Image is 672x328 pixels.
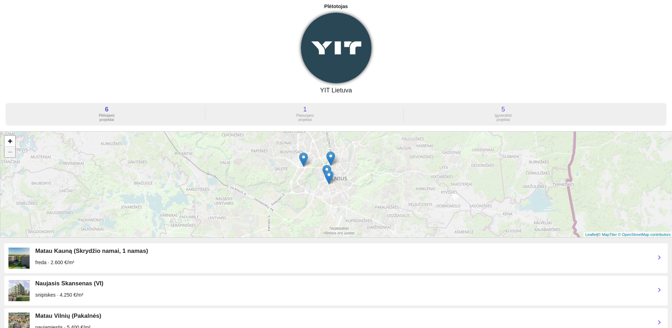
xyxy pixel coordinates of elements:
i: chevron_right [655,253,664,262]
div: 1 [207,106,403,113]
div: Matau Kauną (Skrydžio namai, 1 namas) [35,248,649,255]
div: Įgyvendinti projektai [405,114,601,122]
div: Plėtotojas [324,3,348,10]
a: © MapTiler [598,232,617,237]
a: chevron_right [655,322,664,328]
img: EzrQPfII9L.jpeg [8,248,30,269]
div: snipiskes · 4.250 €/m² [35,291,649,298]
a: 5 Įgyvendintiprojektai [405,116,601,122]
i: chevron_right [655,286,664,294]
i: chevron_right [655,318,664,327]
div: freda · 2.600 €/m² [35,259,649,266]
div: Planuojami projektai [207,114,403,122]
a: 1 Planuojamiprojektai [207,116,405,122]
a: Leaflet [585,232,597,237]
div: 6 [8,106,205,113]
div: 5 [405,106,601,113]
a: Zoom out [5,147,15,157]
a: chevron_right [655,257,664,263]
a: © OpenStreetMap contributors [618,232,671,237]
img: njrzyDZFCy.jpeg [8,280,30,301]
a: 6 Plėtojamiprojektai [8,116,207,122]
h3: YIT Lietuva [6,83,666,97]
a: chevron_right [655,290,664,295]
div: Naujasis Skansenas (VI) [35,280,649,287]
div: Plėtojami projektai [8,114,205,122]
div: Matau Vilnių (Pakalnės) [35,312,649,320]
a: Zoom in [5,136,15,147]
